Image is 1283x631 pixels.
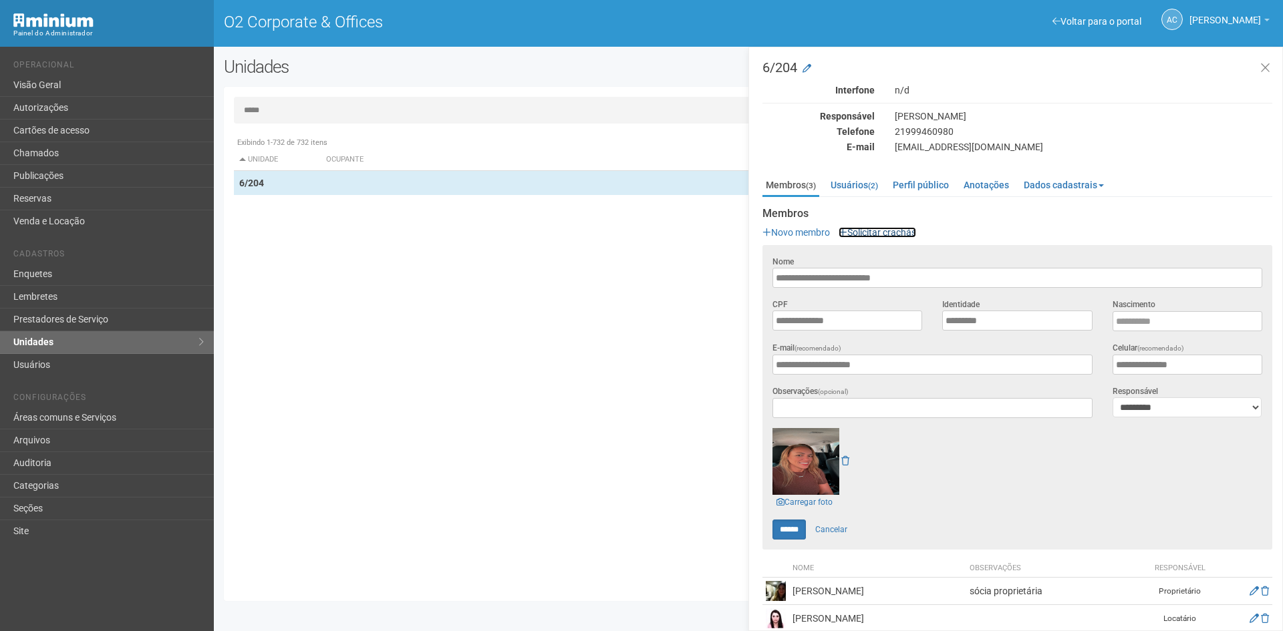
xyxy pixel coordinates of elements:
img: user.png [766,608,786,628]
strong: Membros [762,208,1272,220]
a: [PERSON_NAME] [1189,17,1270,27]
th: Responsável [1147,560,1214,578]
a: Solicitar crachás [839,227,916,238]
td: sócia proprietária [966,578,1147,605]
a: Carregar foto [772,495,837,509]
th: Unidade: activate to sort column descending [234,149,321,171]
label: Nascimento [1113,298,1155,310]
a: AC [1161,9,1183,30]
div: Painel do Administrador [13,27,204,39]
img: user.png [772,428,839,495]
h1: O2 Corporate & Offices [224,13,738,31]
label: Celular [1113,342,1184,355]
label: E-mail [772,342,841,355]
strong: 6/204 [239,178,264,188]
div: n/d [885,84,1282,96]
a: Editar membro [1250,586,1259,596]
div: Exibindo 1-732 de 732 itens [234,137,1263,149]
a: Anotações [960,175,1012,195]
div: Interfone [752,84,885,96]
h2: Unidades [224,57,650,77]
div: E-mail [752,141,885,153]
label: Identidade [942,298,980,310]
a: Remover [841,455,849,466]
div: [EMAIL_ADDRESS][DOMAIN_NAME] [885,141,1282,153]
div: [PERSON_NAME] [885,110,1282,122]
small: (3) [806,181,816,190]
div: Telefone [752,126,885,138]
span: (recomendado) [795,345,841,352]
a: Editar membro [1250,613,1259,624]
img: Minium [13,13,94,27]
small: (2) [868,181,878,190]
th: Observações [966,560,1147,578]
a: Excluir membro [1261,613,1269,624]
div: Responsável [752,110,885,122]
li: Configurações [13,393,204,407]
label: CPF [772,298,788,310]
label: Nome [772,256,794,268]
a: Novo membro [762,227,830,238]
div: 21999460980 [885,126,1282,138]
a: Excluir membro [1261,586,1269,596]
a: Usuários(2) [827,175,881,195]
a: Cancelar [808,519,855,540]
span: (opcional) [818,388,849,395]
td: Proprietário [1147,578,1214,605]
label: Observações [772,385,849,398]
img: user.png [766,581,786,601]
a: Membros(3) [762,175,819,197]
th: Nome [789,560,966,578]
li: Cadastros [13,249,204,263]
h3: 6/204 [762,61,1272,74]
td: [PERSON_NAME] [789,578,966,605]
th: Ocupante: activate to sort column ascending [321,149,770,171]
a: Dados cadastrais [1020,175,1107,195]
li: Operacional [13,60,204,74]
span: Ana Carla de Carvalho Silva [1189,2,1261,25]
a: Perfil público [889,175,952,195]
a: Modificar a unidade [803,62,811,75]
span: (recomendado) [1137,345,1184,352]
a: Voltar para o portal [1052,16,1141,27]
label: Responsável [1113,385,1158,397]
